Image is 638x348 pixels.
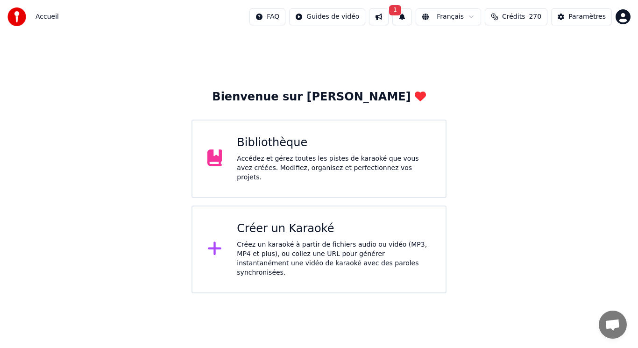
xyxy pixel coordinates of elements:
span: 1 [389,5,401,15]
div: Bienvenue sur [PERSON_NAME] [212,90,425,105]
button: FAQ [249,8,285,25]
span: Accueil [35,12,59,21]
a: Ouvrir le chat [599,311,627,339]
div: Accédez et gérez toutes les pistes de karaoké que vous avez créées. Modifiez, organisez et perfec... [237,154,431,182]
button: Guides de vidéo [289,8,365,25]
button: Paramètres [551,8,612,25]
div: Créer un Karaoké [237,221,431,236]
nav: breadcrumb [35,12,59,21]
span: 270 [529,12,541,21]
button: Crédits270 [485,8,547,25]
div: Créez un karaoké à partir de fichiers audio ou vidéo (MP3, MP4 et plus), ou collez une URL pour g... [237,240,431,277]
img: youka [7,7,26,26]
span: Crédits [502,12,525,21]
div: Bibliothèque [237,135,431,150]
button: 1 [392,8,412,25]
div: Paramètres [568,12,606,21]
